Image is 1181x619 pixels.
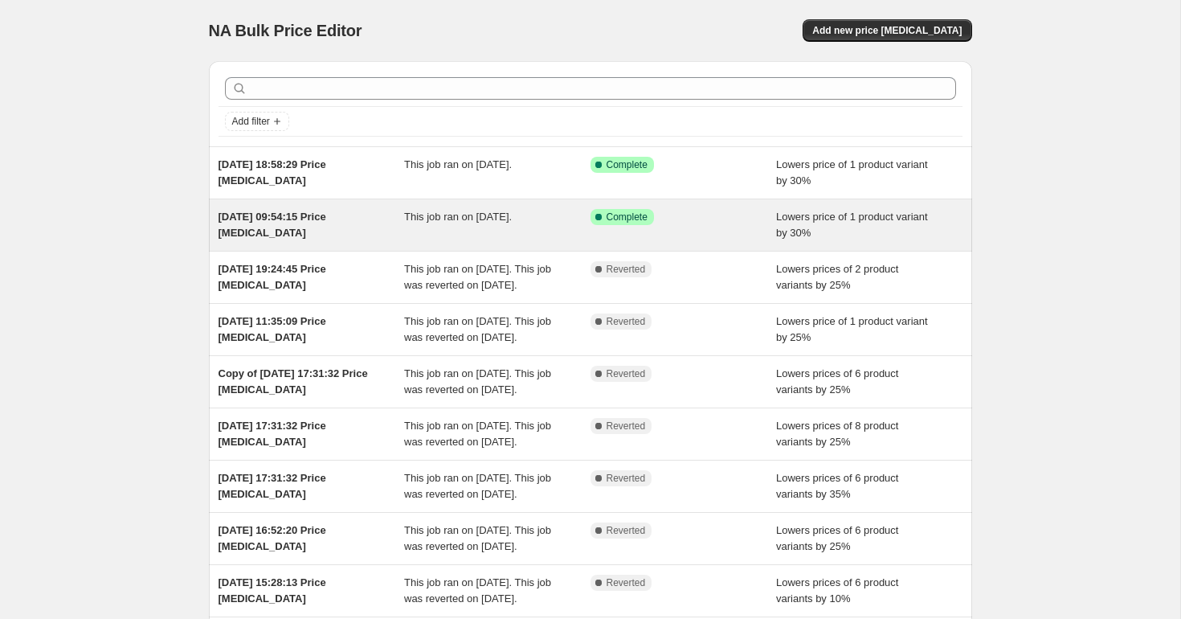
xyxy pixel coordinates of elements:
span: Reverted [607,576,646,589]
span: Complete [607,158,648,171]
span: Lowers price of 1 product variant by 25% [776,315,928,343]
span: This job ran on [DATE]. This job was reverted on [DATE]. [404,472,551,500]
span: Lowers prices of 6 product variants by 35% [776,472,898,500]
span: Lowers price of 1 product variant by 30% [776,158,928,187]
span: Reverted [607,263,646,276]
span: This job ran on [DATE]. This job was reverted on [DATE]. [404,576,551,605]
span: This job ran on [DATE]. [404,211,512,223]
span: This job ran on [DATE]. This job was reverted on [DATE]. [404,315,551,343]
span: Add new price [MEDICAL_DATA] [812,24,962,37]
button: Add new price [MEDICAL_DATA] [803,19,971,42]
span: This job ran on [DATE]. This job was reverted on [DATE]. [404,263,551,291]
button: Add filter [225,112,289,131]
span: Reverted [607,315,646,328]
span: Reverted [607,420,646,432]
span: [DATE] 19:24:45 Price [MEDICAL_DATA] [219,263,326,291]
span: Reverted [607,472,646,485]
span: Lowers prices of 6 product variants by 10% [776,576,898,605]
span: Complete [607,211,648,223]
span: Reverted [607,524,646,537]
span: [DATE] 11:35:09 Price [MEDICAL_DATA] [219,315,326,343]
span: Add filter [232,115,270,128]
span: [DATE] 09:54:15 Price [MEDICAL_DATA] [219,211,326,239]
span: [DATE] 17:31:32 Price [MEDICAL_DATA] [219,472,326,500]
span: Copy of [DATE] 17:31:32 Price [MEDICAL_DATA] [219,367,368,396]
span: [DATE] 18:58:29 Price [MEDICAL_DATA] [219,158,326,187]
span: Lowers price of 1 product variant by 30% [776,211,928,239]
span: Lowers prices of 6 product variants by 25% [776,367,898,396]
span: Lowers prices of 6 product variants by 25% [776,524,898,552]
span: This job ran on [DATE]. This job was reverted on [DATE]. [404,367,551,396]
span: Lowers prices of 8 product variants by 25% [776,420,898,448]
span: [DATE] 16:52:20 Price [MEDICAL_DATA] [219,524,326,552]
span: This job ran on [DATE]. [404,158,512,170]
span: This job ran on [DATE]. This job was reverted on [DATE]. [404,420,551,448]
span: NA Bulk Price Editor [209,22,362,39]
span: This job ran on [DATE]. This job was reverted on [DATE]. [404,524,551,552]
span: [DATE] 17:31:32 Price [MEDICAL_DATA] [219,420,326,448]
span: Reverted [607,367,646,380]
span: [DATE] 15:28:13 Price [MEDICAL_DATA] [219,576,326,605]
span: Lowers prices of 2 product variants by 25% [776,263,898,291]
